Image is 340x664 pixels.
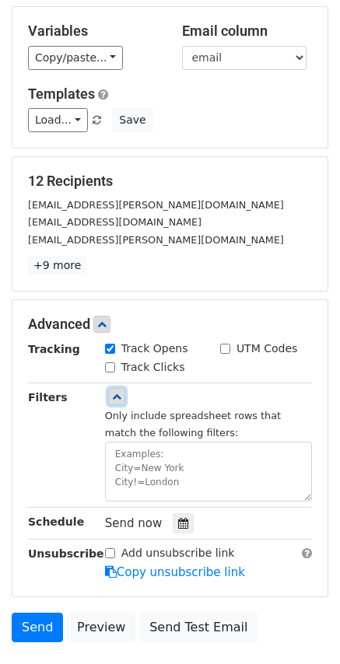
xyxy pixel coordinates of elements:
[182,23,313,40] h5: Email column
[12,613,63,642] a: Send
[28,547,104,560] strong: Unsubscribe
[121,359,185,376] label: Track Clicks
[28,23,159,40] h5: Variables
[112,108,152,132] button: Save
[105,565,245,579] a: Copy unsubscribe link
[67,613,135,642] a: Preview
[139,613,258,642] a: Send Test Email
[262,589,340,664] iframe: Chat Widget
[28,316,312,333] h5: Advanced
[237,341,297,357] label: UTM Codes
[28,515,84,528] strong: Schedule
[28,234,284,246] small: [EMAIL_ADDRESS][PERSON_NAME][DOMAIN_NAME]
[28,108,88,132] a: Load...
[28,173,312,190] h5: 12 Recipients
[105,516,163,530] span: Send now
[105,410,281,439] small: Only include spreadsheet rows that match the following filters:
[28,256,86,275] a: +9 more
[121,341,188,357] label: Track Opens
[28,391,68,404] strong: Filters
[28,199,284,211] small: [EMAIL_ADDRESS][PERSON_NAME][DOMAIN_NAME]
[28,86,95,102] a: Templates
[28,343,80,355] strong: Tracking
[28,46,123,70] a: Copy/paste...
[28,216,202,228] small: [EMAIL_ADDRESS][DOMAIN_NAME]
[121,545,235,561] label: Add unsubscribe link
